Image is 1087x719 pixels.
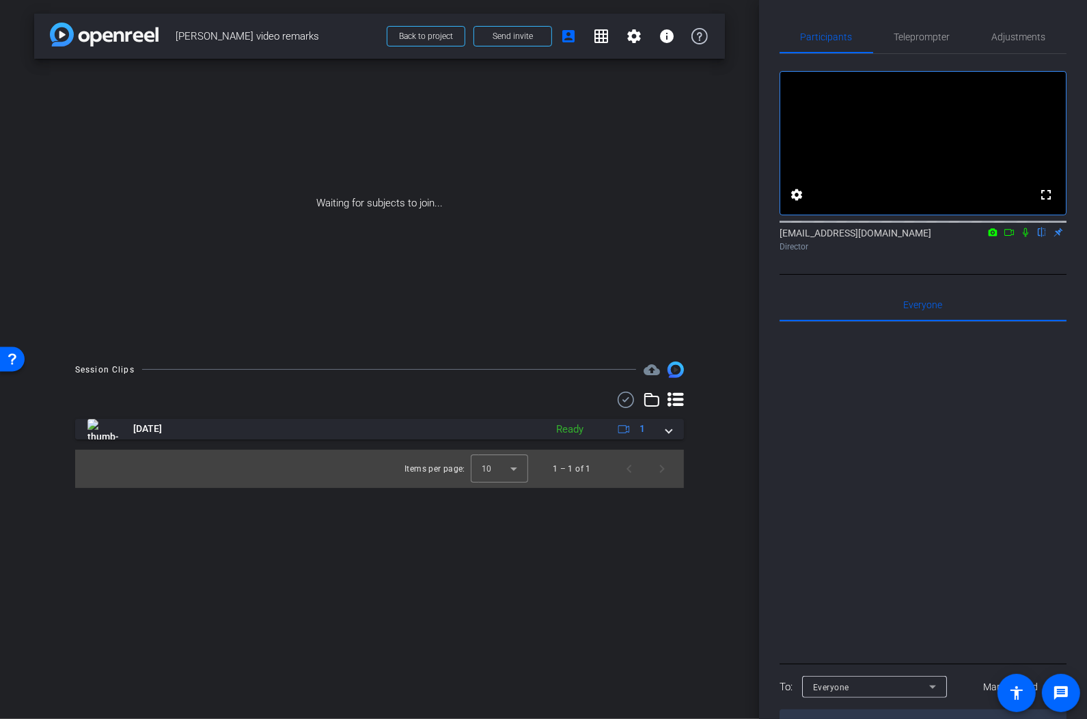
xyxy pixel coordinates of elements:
img: Session clips [668,362,684,378]
div: Items per page: [404,462,465,476]
span: Teleprompter [894,32,950,42]
div: Session Clips [75,363,135,377]
mat-icon: fullscreen [1038,187,1054,203]
button: Previous page [613,452,646,485]
button: Next page [646,452,678,485]
span: Adjustments [992,32,1046,42]
mat-icon: grid_on [593,28,609,44]
div: 1 – 1 of 1 [553,462,591,476]
mat-expansion-panel-header: thumb-nail[DATE]Ready1 [75,419,684,439]
span: Destinations for your clips [644,362,660,378]
div: [EMAIL_ADDRESS][DOMAIN_NAME] [780,226,1067,253]
mat-icon: accessibility [1008,685,1025,701]
img: app-logo [50,23,159,46]
div: To: [780,679,793,695]
mat-icon: cloud_upload [644,362,660,378]
span: 1 [639,422,645,436]
button: Back to project [387,26,465,46]
mat-icon: account_box [560,28,577,44]
mat-icon: message [1053,685,1069,701]
mat-icon: settings [788,187,805,203]
mat-icon: info [659,28,675,44]
div: Waiting for subjects to join... [34,59,725,348]
span: Send invite [493,31,533,42]
div: Ready [549,422,590,437]
mat-icon: flip [1034,226,1050,238]
img: thumb-nail [87,419,118,439]
span: Participants [801,32,853,42]
span: Back to project [399,31,453,41]
mat-icon: settings [626,28,642,44]
span: Everyone [904,300,943,310]
span: Mark all read [983,680,1038,694]
button: Mark all read [955,675,1067,699]
div: Director [780,241,1067,253]
span: [DATE] [133,422,162,436]
span: Everyone [813,683,849,692]
span: [PERSON_NAME] video remarks [176,23,379,50]
button: Send invite [473,26,552,46]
